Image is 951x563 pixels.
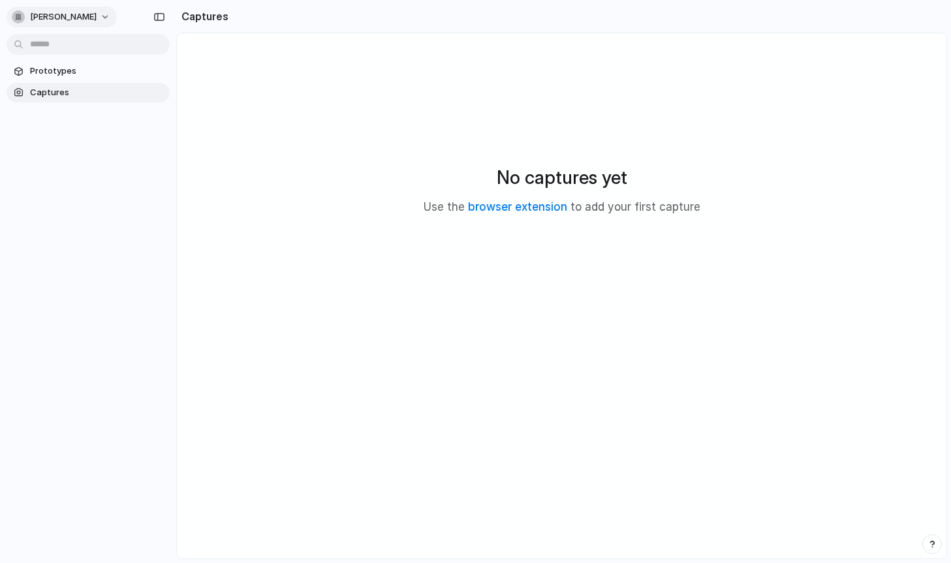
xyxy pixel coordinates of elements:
[424,199,700,216] p: Use the to add your first capture
[7,7,117,27] button: [PERSON_NAME]
[30,86,164,99] span: Captures
[7,83,170,102] a: Captures
[497,164,627,191] h2: No captures yet
[468,200,567,213] a: browser extension
[30,10,97,23] span: [PERSON_NAME]
[7,61,170,81] a: Prototypes
[30,65,164,78] span: Prototypes
[176,8,228,24] h2: Captures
